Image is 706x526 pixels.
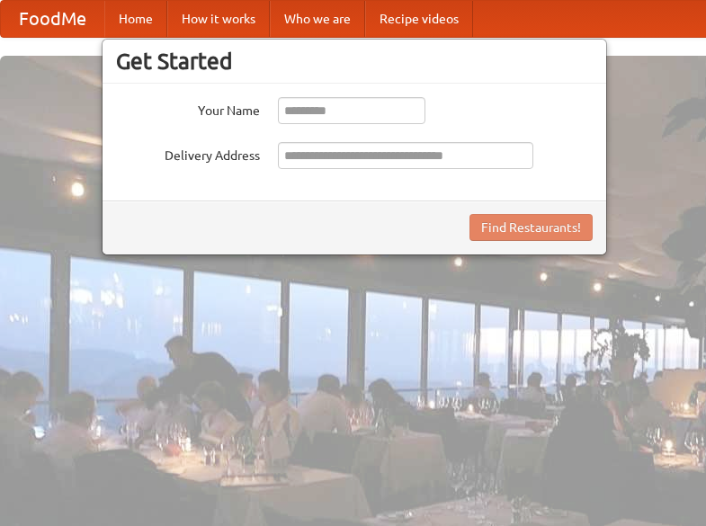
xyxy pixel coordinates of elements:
[270,1,365,37] a: Who we are
[365,1,473,37] a: Recipe videos
[116,142,260,165] label: Delivery Address
[116,97,260,120] label: Your Name
[469,214,593,241] button: Find Restaurants!
[1,1,104,37] a: FoodMe
[116,48,593,75] h3: Get Started
[104,1,167,37] a: Home
[167,1,270,37] a: How it works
